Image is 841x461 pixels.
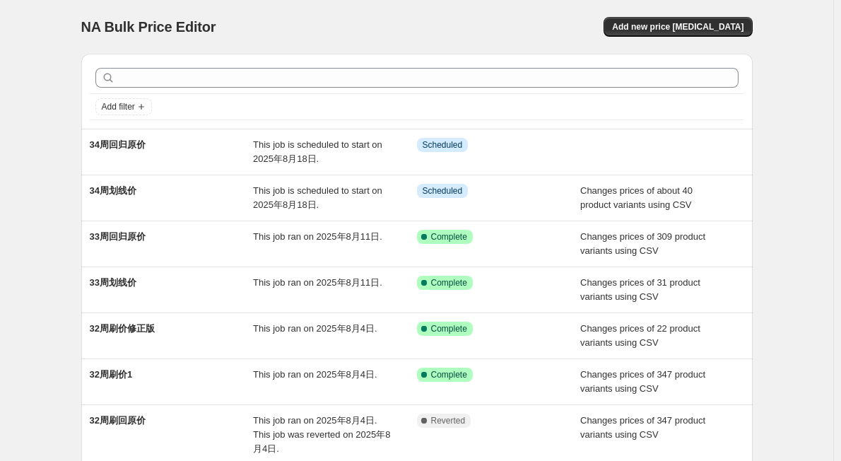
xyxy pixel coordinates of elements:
span: Changes prices of 309 product variants using CSV [580,231,705,256]
span: Add new price [MEDICAL_DATA] [612,21,743,33]
span: Scheduled [423,139,463,151]
span: Complete [431,323,467,334]
span: Changes prices of 347 product variants using CSV [580,369,705,394]
span: This job is scheduled to start on 2025年8月18日. [253,185,382,210]
span: This job ran on 2025年8月4日. This job was reverted on 2025年8月4日. [253,415,390,454]
span: 32周刷回原价 [90,415,146,426]
span: This job ran on 2025年8月4日. [253,323,377,334]
span: 33周划线价 [90,277,136,288]
span: Complete [431,277,467,288]
span: This job ran on 2025年8月4日. [253,369,377,380]
span: 34周回归原价 [90,139,146,150]
span: 32周刷价1 [90,369,133,380]
span: This job is scheduled to start on 2025年8月18日. [253,139,382,164]
span: Scheduled [423,185,463,197]
span: This job ran on 2025年8月11日. [253,277,382,288]
span: 33周回归原价 [90,231,146,242]
button: Add new price [MEDICAL_DATA] [604,17,752,37]
span: Reverted [431,415,466,426]
span: Changes prices of 31 product variants using CSV [580,277,700,302]
span: 32周刷价修正版 [90,323,155,334]
span: Changes prices of 347 product variants using CSV [580,415,705,440]
span: Complete [431,231,467,243]
button: Add filter [95,98,152,115]
span: This job ran on 2025年8月11日. [253,231,382,242]
span: 34周划线价 [90,185,136,196]
span: Add filter [102,101,135,112]
span: NA Bulk Price Editor [81,19,216,35]
span: Changes prices of about 40 product variants using CSV [580,185,693,210]
span: Complete [431,369,467,380]
span: Changes prices of 22 product variants using CSV [580,323,700,348]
